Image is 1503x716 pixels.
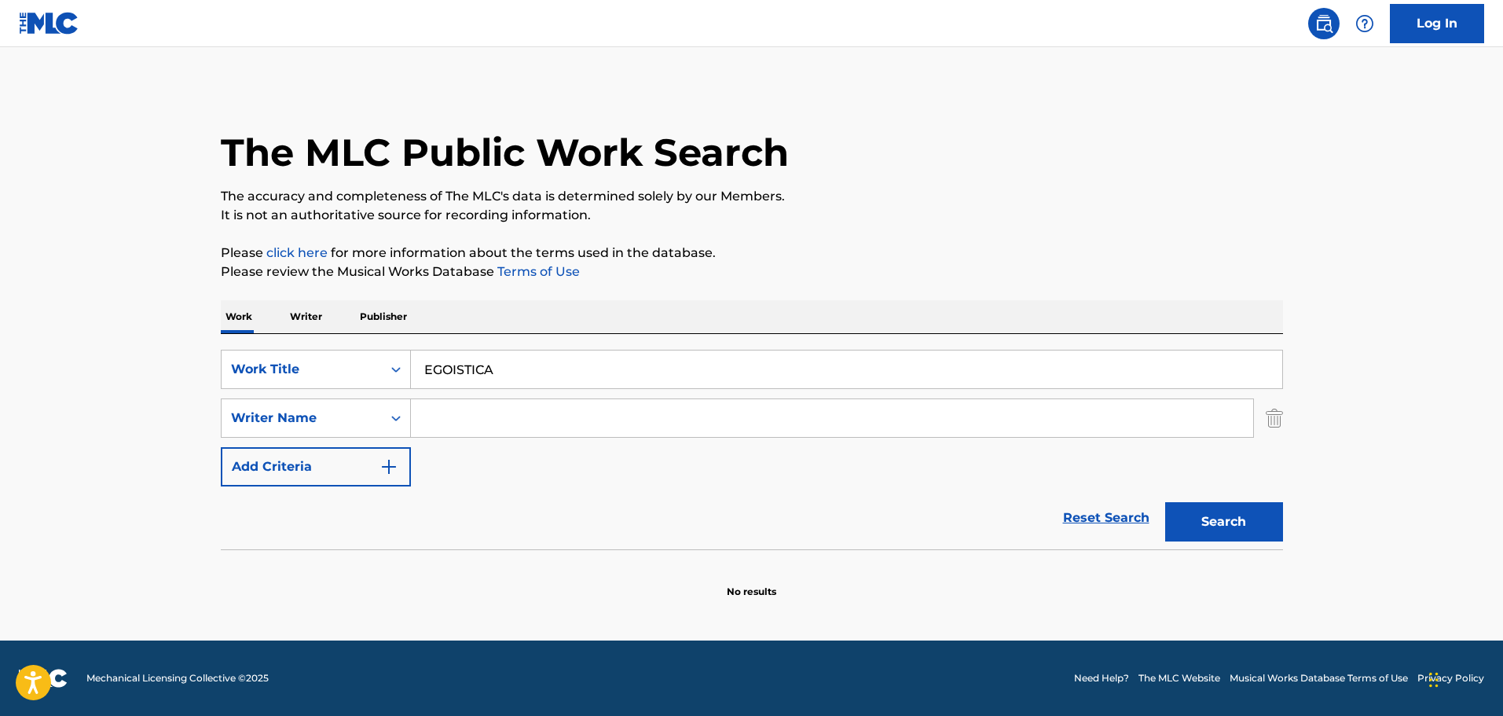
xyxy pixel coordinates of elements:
h1: The MLC Public Work Search [221,129,789,176]
button: Add Criteria [221,447,411,487]
a: click here [266,245,328,260]
p: Publisher [355,300,412,333]
img: search [1314,14,1333,33]
p: The accuracy and completeness of The MLC's data is determined solely by our Members. [221,187,1283,206]
img: Delete Criterion [1266,398,1283,438]
img: MLC Logo [19,12,79,35]
a: Privacy Policy [1417,671,1484,685]
p: Writer [285,300,327,333]
span: Mechanical Licensing Collective © 2025 [86,671,269,685]
div: Drag [1429,656,1439,703]
p: It is not an authoritative source for recording information. [221,206,1283,225]
a: Public Search [1308,8,1340,39]
div: Help [1349,8,1380,39]
button: Search [1165,502,1283,542]
img: 9d2ae6d4665cec9f34b9.svg [379,457,398,476]
p: Please for more information about the terms used in the database. [221,244,1283,263]
img: logo [19,669,68,688]
a: Log In [1390,4,1484,43]
p: Please review the Musical Works Database [221,263,1283,281]
a: Musical Works Database Terms of Use [1230,671,1408,685]
a: Terms of Use [494,264,580,279]
a: Need Help? [1074,671,1129,685]
a: The MLC Website [1138,671,1220,685]
a: Reset Search [1055,501,1157,535]
form: Search Form [221,350,1283,549]
div: Writer Name [231,409,372,428]
iframe: Chat Widget [1424,641,1503,716]
img: help [1355,14,1374,33]
div: Work Title [231,360,372,379]
p: No results [727,566,776,599]
p: Work [221,300,257,333]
